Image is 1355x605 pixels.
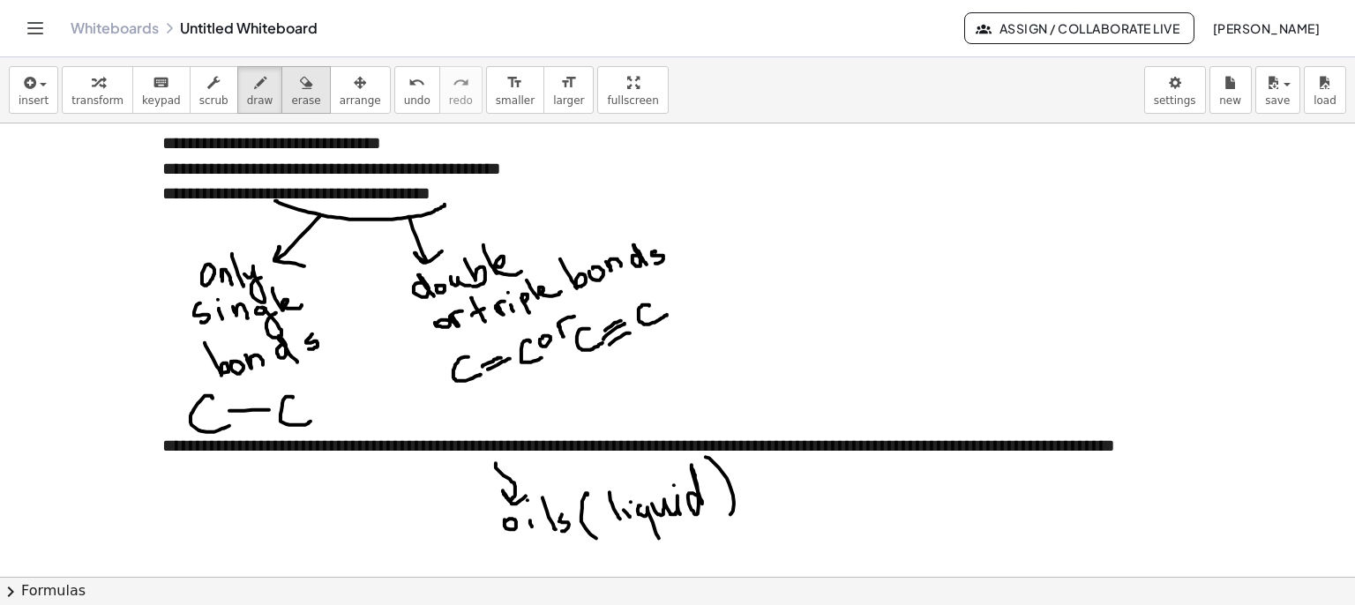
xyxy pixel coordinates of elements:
[439,66,483,114] button: redoredo
[1209,66,1252,114] button: new
[964,12,1194,44] button: Assign / Collaborate Live
[553,94,584,107] span: larger
[543,66,594,114] button: format_sizelarger
[62,66,133,114] button: transform
[142,94,181,107] span: keypad
[979,20,1179,36] span: Assign / Collaborate Live
[291,94,320,107] span: erase
[607,94,658,107] span: fullscreen
[449,94,473,107] span: redo
[453,72,469,93] i: redo
[247,94,273,107] span: draw
[153,72,169,93] i: keyboard
[340,94,381,107] span: arrange
[1144,66,1206,114] button: settings
[21,14,49,42] button: Toggle navigation
[506,72,523,93] i: format_size
[199,94,228,107] span: scrub
[1219,94,1241,107] span: new
[408,72,425,93] i: undo
[486,66,544,114] button: format_sizesmaller
[394,66,440,114] button: undoundo
[190,66,238,114] button: scrub
[1212,20,1320,36] span: [PERSON_NAME]
[71,19,159,37] a: Whiteboards
[1265,94,1290,107] span: save
[281,66,330,114] button: erase
[19,94,49,107] span: insert
[1198,12,1334,44] button: [PERSON_NAME]
[1314,94,1336,107] span: load
[1304,66,1346,114] button: load
[597,66,668,114] button: fullscreen
[330,66,391,114] button: arrange
[9,66,58,114] button: insert
[404,94,430,107] span: undo
[1255,66,1300,114] button: save
[237,66,283,114] button: draw
[132,66,191,114] button: keyboardkeypad
[496,94,535,107] span: smaller
[560,72,577,93] i: format_size
[1154,94,1196,107] span: settings
[71,94,124,107] span: transform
